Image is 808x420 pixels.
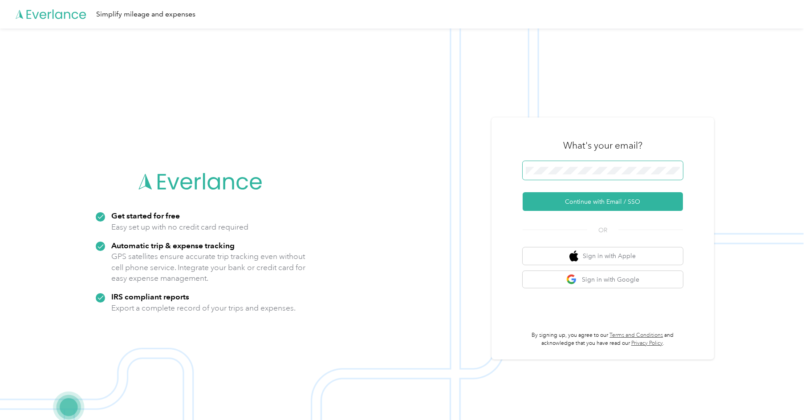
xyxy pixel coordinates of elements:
[96,9,195,20] div: Simplify mileage and expenses
[587,226,618,235] span: OR
[111,222,248,233] p: Easy set up with no credit card required
[523,271,683,288] button: google logoSign in with Google
[523,192,683,211] button: Continue with Email / SSO
[609,332,663,339] a: Terms and Conditions
[523,331,683,347] p: By signing up, you agree to our and acknowledge that you have read our .
[111,303,296,314] p: Export a complete record of your trips and expenses.
[111,241,235,250] strong: Automatic trip & expense tracking
[111,292,189,301] strong: IRS compliant reports
[563,139,642,152] h3: What's your email?
[631,340,663,347] a: Privacy Policy
[569,250,578,262] img: apple logo
[111,211,180,220] strong: Get started for free
[111,251,306,284] p: GPS satellites ensure accurate trip tracking even without cell phone service. Integrate your bank...
[566,274,577,285] img: google logo
[523,247,683,265] button: apple logoSign in with Apple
